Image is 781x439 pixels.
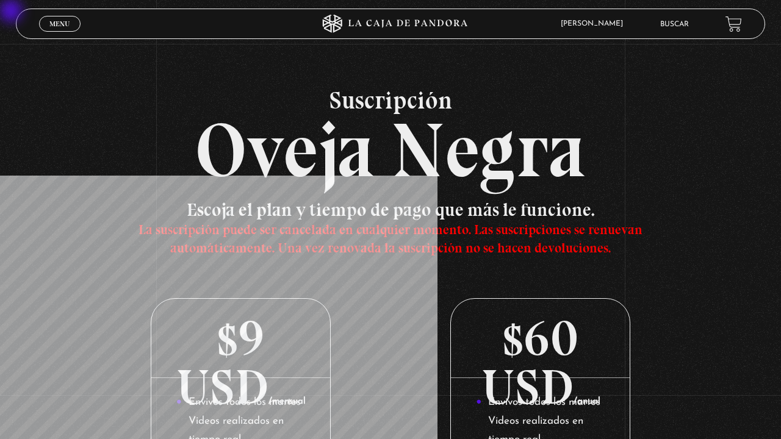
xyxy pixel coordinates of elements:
[16,88,766,188] h2: Oveja Negra
[139,221,642,256] span: La suscripción puede ser cancelada en cualquier momento. Las suscripciones se renuevan automática...
[49,20,70,27] span: Menu
[725,16,742,32] a: View your shopping cart
[660,21,689,28] a: Buscar
[151,299,330,378] p: $9 USD
[46,30,74,39] span: Cerrar
[90,201,690,255] h3: Escoja el plan y tiempo de pago que más le funcione.
[16,88,766,112] span: Suscripción
[555,20,635,27] span: [PERSON_NAME]
[451,299,630,378] p: $60 USD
